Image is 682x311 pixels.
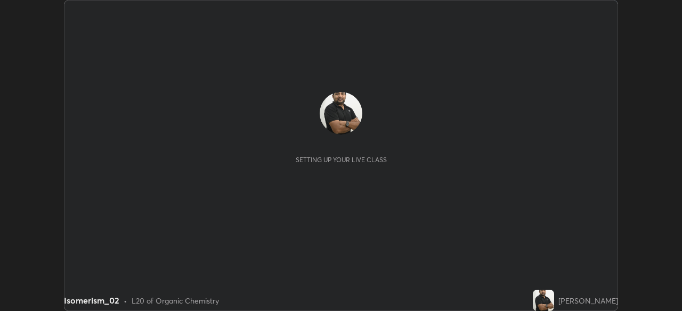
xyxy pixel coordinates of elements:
[558,295,618,306] div: [PERSON_NAME]
[320,92,362,135] img: 7cabdb85d0934fdc85341801fb917925.jpg
[533,290,554,311] img: 7cabdb85d0934fdc85341801fb917925.jpg
[132,295,219,306] div: L20 of Organic Chemistry
[124,295,127,306] div: •
[296,156,387,164] div: Setting up your live class
[64,294,119,307] div: Isomerism_02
